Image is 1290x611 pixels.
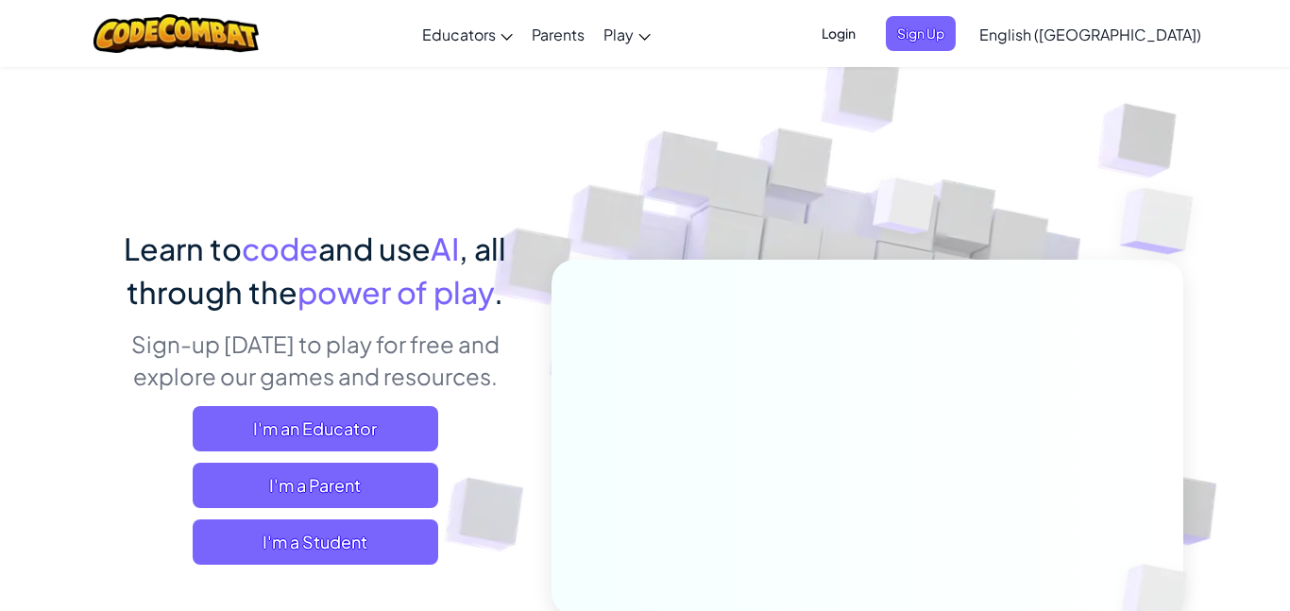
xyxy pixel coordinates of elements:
a: Parents [522,8,594,59]
a: Educators [413,8,522,59]
img: Overlap cubes [838,141,974,281]
p: Sign-up [DATE] to play for free and explore our games and resources. [107,328,523,392]
img: CodeCombat logo [93,14,259,53]
a: Play [594,8,660,59]
span: and use [318,229,431,267]
span: Learn to [124,229,242,267]
span: AI [431,229,459,267]
span: . [494,273,503,311]
button: Login [810,16,867,51]
button: Sign Up [886,16,956,51]
button: I'm a Student [193,519,438,565]
a: English ([GEOGRAPHIC_DATA]) [970,8,1211,59]
span: power of play [297,273,494,311]
span: Play [603,25,634,44]
span: code [242,229,318,267]
span: English ([GEOGRAPHIC_DATA]) [979,25,1201,44]
a: I'm an Educator [193,406,438,451]
span: Educators [422,25,496,44]
img: Overlap cubes [1082,142,1246,301]
a: I'm a Parent [193,463,438,508]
